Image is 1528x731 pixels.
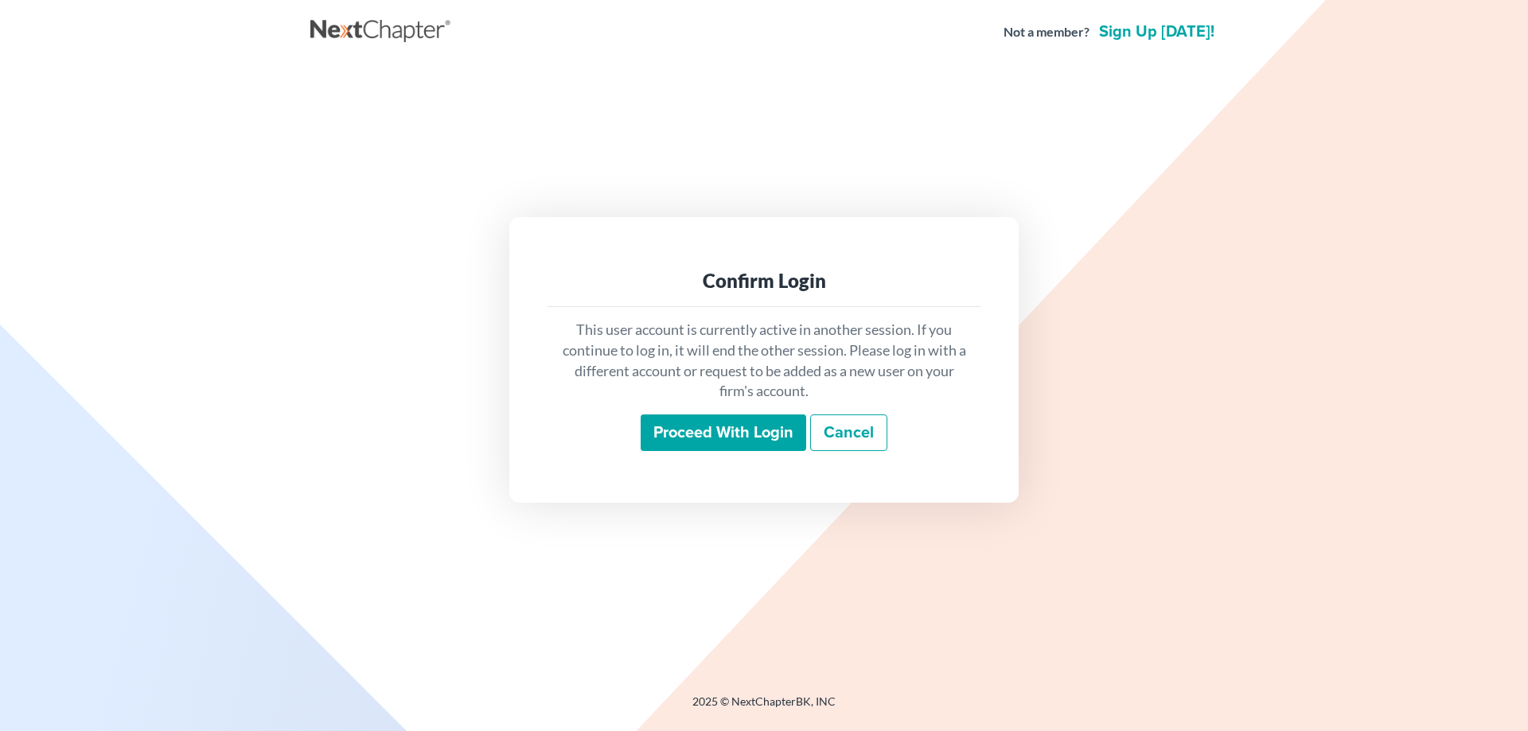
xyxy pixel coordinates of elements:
[810,414,887,451] a: Cancel
[560,320,968,402] p: This user account is currently active in another session. If you continue to log in, it will end ...
[560,268,968,294] div: Confirm Login
[310,694,1218,722] div: 2025 © NextChapterBK, INC
[1004,23,1089,41] strong: Not a member?
[1096,24,1218,40] a: Sign up [DATE]!
[641,414,806,451] input: Proceed with login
